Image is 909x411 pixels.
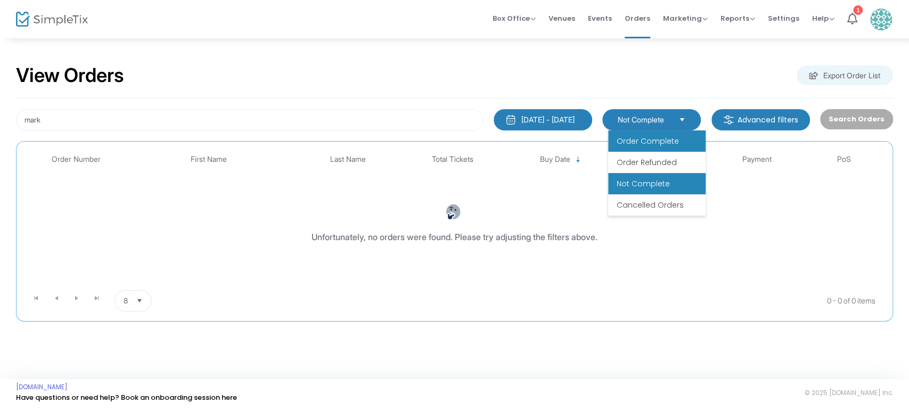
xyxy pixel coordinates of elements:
input: Search by name, email, phone, order number, ip address, or last 4 digits of card [16,109,483,131]
span: Sortable [574,155,583,164]
img: monthly [505,114,516,125]
span: Box Office [493,13,536,23]
span: Marketing [663,13,708,23]
span: First Name [191,155,227,164]
a: [DOMAIN_NAME] [16,383,68,391]
span: Order Refunded [617,157,677,168]
span: Buy Date [540,155,570,164]
m-button: Advanced filters [711,109,810,130]
img: face-thinking.png [445,204,461,220]
button: Select [675,114,690,126]
span: Order Number [52,155,101,164]
span: Venues [548,5,575,32]
span: 8 [124,295,128,306]
img: filter [723,114,734,125]
div: [DATE] - [DATE] [521,114,575,125]
span: PoS [837,155,850,164]
div: Unfortunately, no orders were found. Please try adjusting the filters above. [312,231,597,243]
span: Order Complete [617,136,679,146]
button: Select [132,291,147,311]
span: Reports [720,13,755,23]
a: Have questions or need help? Book an onboarding session here [16,392,237,402]
span: Not Complete [617,178,670,189]
span: Events [588,5,612,32]
h2: View Orders [16,64,124,87]
span: Payment [742,155,772,164]
th: Total Tickets [409,147,496,172]
span: Settings [768,5,799,32]
span: Cancelled Orders [617,200,684,210]
div: Data table [22,147,887,286]
button: [DATE] - [DATE] [494,109,592,130]
kendo-pager-info: 0 - 0 of 0 items [258,290,875,311]
span: Help [812,13,834,23]
span: Not Complete [618,114,670,125]
span: © 2025 [DOMAIN_NAME] Inc. [805,389,893,397]
span: Last Name [330,155,366,164]
div: 1 [853,5,863,15]
span: Orders [625,5,650,32]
